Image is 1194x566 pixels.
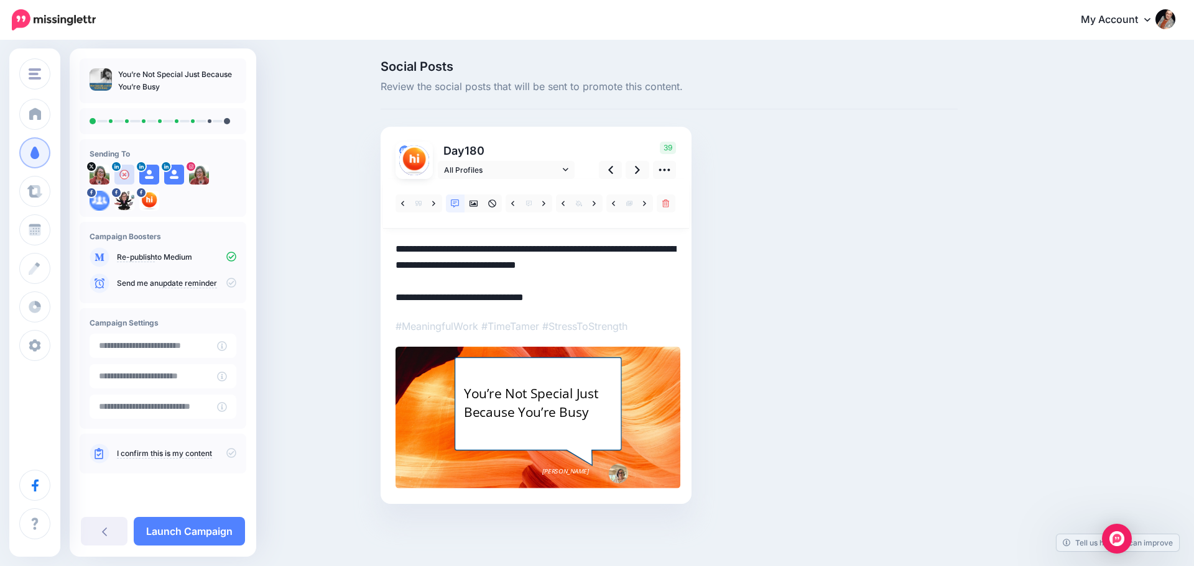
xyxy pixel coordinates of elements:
[660,142,676,154] span: 39
[399,145,429,175] img: 208303881_4776386839042979_5533121092718152179_n-bsa105049.png
[381,60,958,73] span: Social Posts
[465,144,484,157] span: 180
[463,385,612,421] div: You’re Not Special Just Because You’re Busy
[114,191,134,211] img: 41729590_2279280028754084_6340197646812053504_n-bsa65998.jpg
[12,9,96,30] img: Missinglettr
[164,165,184,185] img: user_default_image.png
[114,165,134,185] img: user_default_image.png
[1057,534,1179,551] a: Tell us how we can improve
[117,252,155,262] a: Re-publish
[438,142,576,160] p: Day
[90,232,236,241] h4: Campaign Boosters
[90,318,236,327] h4: Campaign Settings
[189,165,209,185] img: 153225681_471084007234244_1754523570226829114_n-bsa100905.jpg
[1068,5,1175,35] a: My Account
[117,278,236,289] p: Send me an
[438,161,575,179] a: All Profiles
[396,318,677,334] p: #MeaningfulWork #TimeTamer #StressToStrength
[139,191,159,211] img: 208303881_4776386839042979_5533121092718152179_n-bsa105049.png
[1102,524,1132,554] div: Open Intercom Messenger
[139,165,159,185] img: user_default_image.png
[399,145,409,155] img: 5_2zSM9mMSk-bsa56475.png
[90,68,112,91] img: 40f778156a2fa4db1ff8583d08b6f344_thumb.jpg
[90,149,236,158] h4: Sending To
[117,449,212,459] a: I confirm this is my content
[90,165,109,185] img: 8slKzeGY-6648.jpg
[118,68,236,93] p: You’re Not Special Just Because You’re Busy
[117,252,236,263] p: to Medium
[381,79,958,95] span: Review the social posts that will be sent to promote this content.
[444,163,560,176] span: All Profiles
[542,466,589,477] span: [PERSON_NAME]
[159,278,217,288] a: update reminder
[90,191,109,211] img: 5_2zSM9mMSk-bsa56475.png
[29,68,41,80] img: menu.png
